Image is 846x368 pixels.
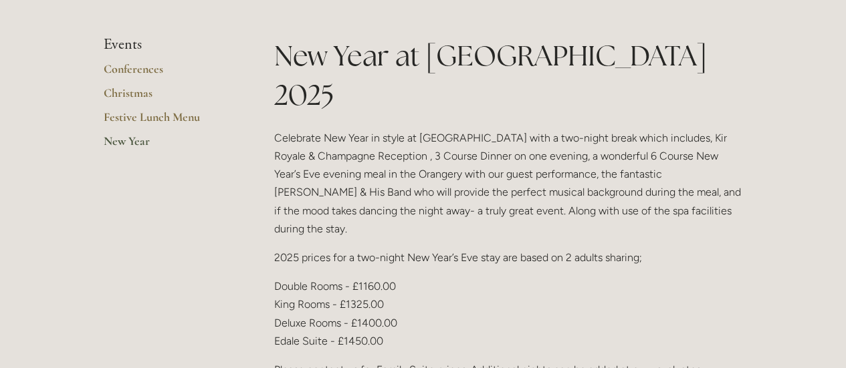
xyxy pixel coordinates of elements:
p: Celebrate New Year in style at [GEOGRAPHIC_DATA] with a two-night break which includes, Kir Royal... [274,129,743,238]
a: Festive Lunch Menu [104,110,231,134]
a: New Year [104,134,231,158]
p: Double Rooms - £1160.00 King Rooms - £1325.00 Deluxe Rooms - £1400.00 Edale Suite - £1450.00 [274,277,743,350]
p: 2025 prices for a two-night New Year’s Eve stay are based on 2 adults sharing; [274,248,743,266]
a: Conferences [104,61,231,85]
h1: New Year at [GEOGRAPHIC_DATA] 2025 [274,36,743,115]
li: Events [104,36,231,53]
a: Christmas [104,85,231,110]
